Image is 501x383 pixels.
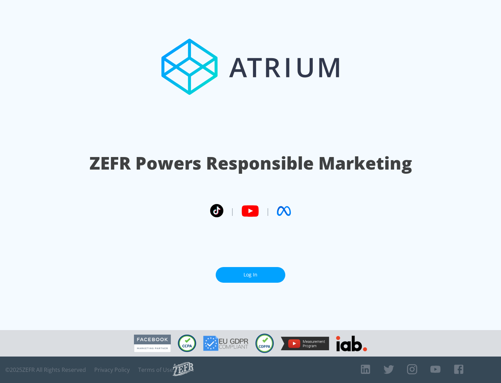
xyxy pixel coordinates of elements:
a: Terms of Use [138,366,173,373]
span: | [230,206,234,216]
img: Facebook Marketing Partner [134,335,171,352]
span: | [266,206,270,216]
a: Log In [216,267,285,283]
img: CCPA Compliant [178,335,196,352]
span: © 2025 ZEFR All Rights Reserved [5,366,86,373]
img: COPPA Compliant [255,334,274,353]
img: IAB [336,336,367,351]
img: GDPR Compliant [203,336,248,351]
h1: ZEFR Powers Responsible Marketing [89,151,412,175]
a: Privacy Policy [94,366,130,373]
img: YouTube Measurement Program [281,337,329,350]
